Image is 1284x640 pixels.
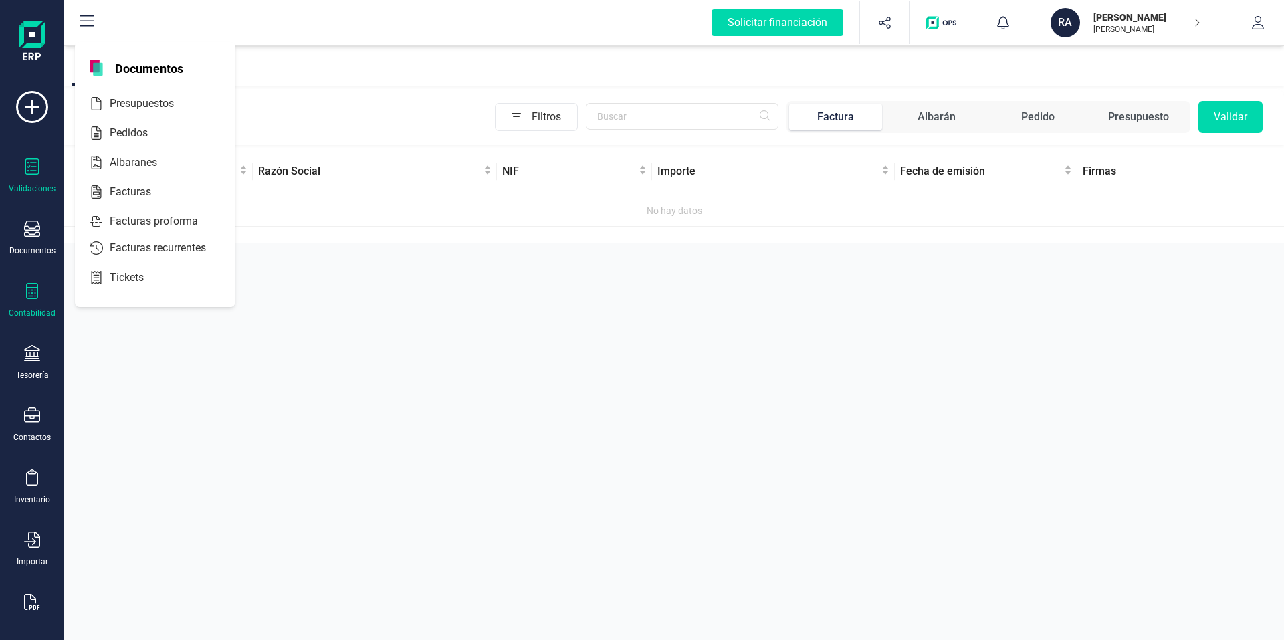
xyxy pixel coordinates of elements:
[70,203,1279,218] div: No hay datos
[104,96,198,112] span: Presupuestos
[926,16,962,29] img: Logo de OPS
[1045,1,1216,44] button: RA[PERSON_NAME][PERSON_NAME]
[107,60,191,76] span: Documentos
[9,183,56,194] div: Validaciones
[104,184,175,200] span: Facturas
[712,9,843,36] div: Solicitar financiación
[657,163,878,179] span: Importe
[14,494,50,505] div: Inventario
[258,163,481,179] span: Razón Social
[900,163,1062,179] span: Fecha de emisión
[1093,24,1200,35] p: [PERSON_NAME]
[1021,109,1055,125] div: Pedido
[502,163,636,179] span: NIF
[918,1,970,44] button: Logo de OPS
[1108,109,1169,125] div: Presupuesto
[495,103,578,131] button: Filtros
[13,432,51,443] div: Contactos
[104,213,222,229] span: Facturas proforma
[532,104,577,130] span: Filtros
[1198,101,1263,133] button: Validar
[19,21,45,64] img: Logo Finanedi
[16,370,49,381] div: Tesorería
[1051,8,1080,37] div: RA
[104,154,181,171] span: Albaranes
[695,1,859,44] button: Solicitar financiación
[104,125,172,141] span: Pedidos
[1093,11,1200,24] p: [PERSON_NAME]
[104,270,168,286] span: Tickets
[1077,148,1257,195] th: Firmas
[817,109,854,125] div: Factura
[17,556,48,567] div: Importar
[9,245,56,256] div: Documentos
[104,240,230,256] span: Facturas recurrentes
[918,109,956,125] div: Albarán
[9,308,56,318] div: Contabilidad
[586,103,778,130] input: Buscar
